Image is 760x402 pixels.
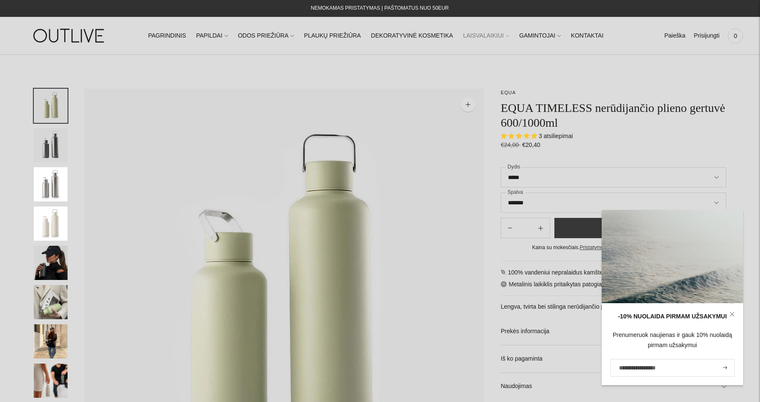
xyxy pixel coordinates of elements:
button: Add product quantity [501,218,519,238]
a: PAGRINDINIS [148,27,186,45]
div: NEMOKAMAS PRISTATYMAS Į PAŠTOMATUS NUO 50EUR [311,3,449,14]
button: Translation missing: en.general.accessibility.image_thumbail [34,285,68,319]
a: EQUA [501,90,516,95]
span: €20,40 [522,141,540,148]
button: Translation missing: en.general.accessibility.image_thumbail [34,167,68,201]
a: DEKORATYVINĖ KOSMETIKA [371,27,453,45]
span: 5.00 stars [501,133,539,139]
a: PLAUKŲ PRIEŽIŪRA [304,27,361,45]
a: GAMINTOJAI [519,27,561,45]
button: Translation missing: en.general.accessibility.image_thumbail [34,89,68,123]
a: Pristatymo kaina [580,244,617,250]
a: Paieška [664,27,685,45]
div: Prenumeruok naujienas ir gauk 10% nuolaidą pirmam užsakymui [610,330,735,350]
button: Translation missing: en.general.accessibility.image_thumbail [34,364,68,398]
a: LAISVALAIKIUI [463,27,509,45]
div: Kaina su mokesčiais. apskaičiuojama apmokėjimo metu. [501,243,726,252]
button: Subtract product quantity [532,218,550,238]
s: €24,00 [501,141,521,148]
a: Prisijungti [694,27,719,45]
button: Translation missing: en.general.accessibility.image_thumbail [34,206,68,241]
button: Translation missing: en.general.accessibility.image_thumbail [34,246,68,280]
button: Translation missing: en.general.accessibility.image_thumbail [34,128,68,162]
input: Product quantity [519,222,532,234]
span: 3 atsiliepimai [539,133,573,139]
div: 100% vandeniui nepralaidus kamštelis Metalinis laikiklis pritaikytas patogiam nešiojimui [501,261,726,400]
p: Lengva, tvirta bei stilinga nerūdijančio plieno gertuvė. [501,302,726,312]
a: ODOS PRIEŽIŪRA [238,27,294,45]
a: KONTAKTAI [571,27,603,45]
a: Prekės informacija [501,318,726,345]
button: Į krepšelį [554,218,727,238]
a: Naudojimas [501,373,726,400]
a: 0 [728,27,743,45]
img: OUTLIVE [17,21,122,50]
a: PAPILDAI [196,27,228,45]
div: -10% NUOLAIDA PIRMAM UŽSAKYMUI [610,312,735,322]
button: Translation missing: en.general.accessibility.image_thumbail [34,324,68,359]
span: 0 [730,30,741,42]
a: Iš ko pagaminta [501,345,726,372]
h1: EQUA TIMELESS nerūdijančio plieno gertuvė 600/1000ml [501,100,726,130]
